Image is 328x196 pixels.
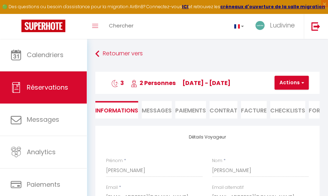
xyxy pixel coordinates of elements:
[182,4,188,10] a: ICI
[212,157,222,164] label: Nom
[27,50,64,59] span: Calendriers
[27,115,59,124] span: Messages
[106,135,309,140] h4: Détails Voyageur
[21,20,65,32] img: Super Booking
[106,157,123,164] label: Prénom
[249,14,304,39] a: ... Ludivine
[254,20,265,31] img: ...
[182,79,231,87] span: [DATE] - [DATE]
[27,180,60,189] span: Paiements
[27,83,68,92] span: Réservations
[27,147,56,156] span: Analytics
[106,184,118,191] label: Email
[212,184,244,191] label: Email alternatif
[274,76,309,90] button: Actions
[111,79,124,87] span: 3
[142,106,172,115] span: Messages
[241,101,267,119] li: Facture
[175,101,206,119] li: Paiements
[104,14,139,39] a: Chercher
[270,21,295,30] span: Ludivine
[131,79,176,87] span: 2 Personnes
[270,101,305,119] li: CHECKLISTS
[6,3,27,24] button: Ouvrir le widget de chat LiveChat
[109,22,133,29] span: Chercher
[95,47,319,60] a: Retourner vers
[95,101,138,119] li: Informations
[210,101,237,119] li: Contrat
[220,4,325,10] a: créneaux d'ouverture de la salle migration
[311,22,320,31] img: logout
